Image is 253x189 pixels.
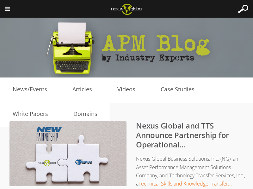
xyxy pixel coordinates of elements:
[136,120,229,150] a: Nexus Global and TTS Announce Partnership for Operational...
[148,85,207,94] a: Case Studies
[60,85,105,94] a: Articles
[106,2,147,17] img: Nexus Global
[9,121,126,186] img: Nexus Global and TTS Announce Partnership for Operational Excellence
[22,155,245,188] p: Nexus Global Business Solutions, Inc. (NG), an Asset Performance Management Solutions Company, an...
[105,85,148,94] a: Videos
[139,180,232,187] a: Technical Skills and Knowledge Transfer...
